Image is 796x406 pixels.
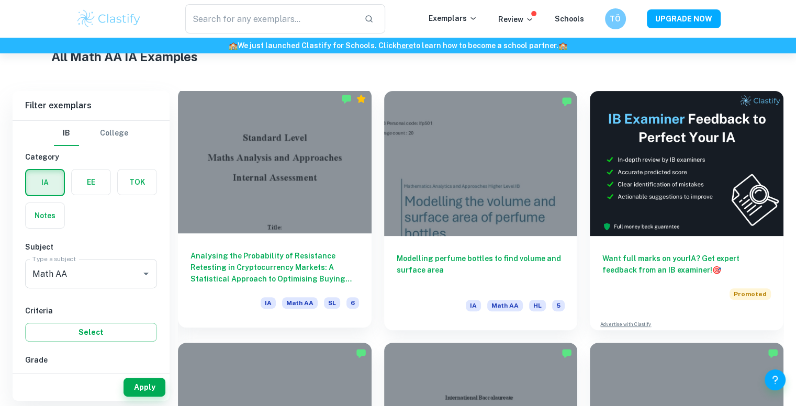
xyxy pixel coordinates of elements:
a: Analysing the Probability of Resistance Retesting in Cryptocurrency Markets: A Statistical Approa... [178,91,372,330]
h6: We just launched Clastify for Schools. Click to learn how to become a school partner. [2,40,794,51]
img: Marked [562,348,572,358]
p: Review [498,14,534,25]
a: Modelling perfume bottles to find volume and surface areaIAMath AAHL5 [384,91,578,330]
span: HL [529,300,546,311]
button: IB [54,121,79,146]
a: Advertise with Clastify [600,321,651,328]
div: Premium [356,94,366,104]
button: College [100,121,128,146]
button: UPGRADE NOW [647,9,721,28]
span: 5 [552,300,565,311]
span: Math AA [282,297,318,309]
h6: Modelling perfume bottles to find volume and surface area [397,253,565,287]
h6: TÖ [609,13,621,25]
span: 🏫 [558,41,567,50]
button: Help and Feedback [765,369,786,390]
label: Type a subject [32,254,76,263]
img: Marked [341,94,352,104]
h6: Criteria [25,305,157,317]
a: Schools [555,15,584,23]
span: 🏫 [229,41,238,50]
button: Apply [124,378,165,397]
h6: Grade [25,354,157,366]
img: Marked [768,348,778,358]
span: SL [324,297,340,309]
img: Marked [562,96,572,107]
button: TÖ [605,8,626,29]
a: here [397,41,413,50]
img: Clastify logo [76,8,142,29]
h6: Analysing the Probability of Resistance Retesting in Cryptocurrency Markets: A Statistical Approa... [190,250,359,285]
span: IA [466,300,481,311]
span: 🎯 [712,266,721,274]
button: TOK [118,170,156,195]
span: Promoted [730,288,771,300]
span: Math AA [487,300,523,311]
span: IA [261,297,276,309]
img: Thumbnail [590,91,783,236]
h6: Category [25,151,157,163]
h6: Subject [25,241,157,253]
img: Marked [356,348,366,358]
button: Open [139,266,153,281]
button: IA [26,170,64,195]
span: 6 [346,297,359,309]
button: Select [25,323,157,342]
a: Want full marks on yourIA? Get expert feedback from an IB examiner!PromotedAdvertise with Clastify [590,91,783,330]
input: Search for any exemplars... [185,4,356,33]
h6: Want full marks on your IA ? Get expert feedback from an IB examiner! [602,253,771,276]
h1: All Math AA IA Examples [51,47,745,66]
h6: Filter exemplars [13,91,170,120]
p: Exemplars [429,13,477,24]
button: Notes [26,203,64,228]
div: Filter type choice [54,121,128,146]
button: EE [72,170,110,195]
